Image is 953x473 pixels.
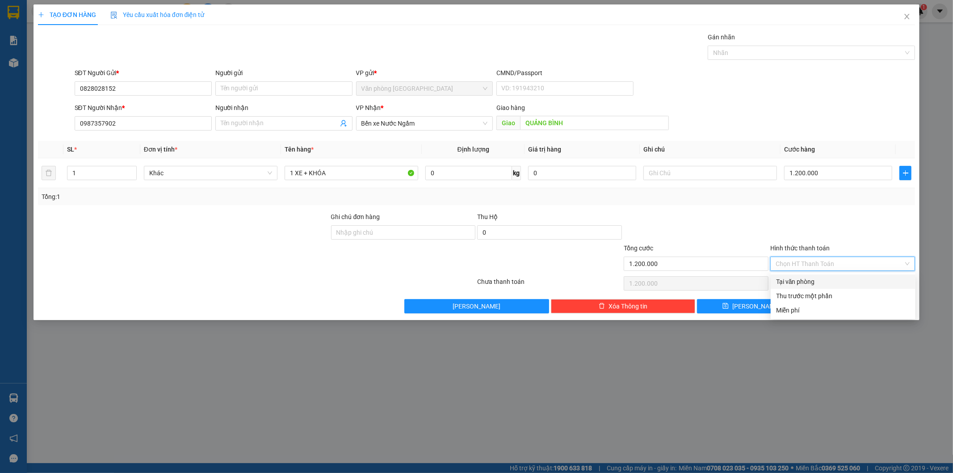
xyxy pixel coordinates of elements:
[776,291,910,301] div: Thu trước một phần
[453,301,500,311] span: [PERSON_NAME]
[899,166,911,180] button: plus
[512,166,521,180] span: kg
[599,303,605,310] span: delete
[458,146,489,153] span: Định lượng
[110,11,205,18] span: Yêu cầu xuất hóa đơn điện tử
[144,146,177,153] span: Đơn vị tính
[285,146,314,153] span: Tên hàng
[903,13,911,20] span: close
[75,68,212,78] div: SĐT Người Gửi
[404,299,549,313] button: [PERSON_NAME]
[331,213,380,220] label: Ghi chú đơn hàng
[643,166,777,180] input: Ghi Chú
[770,245,830,252] label: Hình thức thanh toán
[708,34,735,41] label: Gán nhãn
[528,166,636,180] input: 0
[609,301,647,311] span: Xóa Thông tin
[149,166,272,180] span: Khác
[38,12,44,18] span: plus
[285,166,418,180] input: VD: Bàn, Ghế
[42,192,368,202] div: Tổng: 1
[477,213,498,220] span: Thu Hộ
[356,104,381,111] span: VP Nhận
[496,104,525,111] span: Giao hàng
[776,305,910,315] div: Miễn phí
[722,303,729,310] span: save
[356,68,493,78] div: VP gửi
[75,103,212,113] div: SĐT Người Nhận
[496,116,520,130] span: Giao
[776,277,910,287] div: Tại văn phòng
[38,11,96,18] span: TẠO ĐƠN HÀNG
[361,117,488,130] span: Bến xe Nước Ngầm
[110,12,118,19] img: icon
[477,277,623,292] div: Chưa thanh toán
[900,169,911,177] span: plus
[340,120,347,127] span: user-add
[551,299,696,313] button: deleteXóa Thông tin
[215,68,353,78] div: Người gửi
[894,4,919,30] button: Close
[67,146,74,153] span: SL
[42,166,56,180] button: delete
[361,82,488,95] span: Văn phòng Đà Lạt
[732,301,780,311] span: [PERSON_NAME]
[697,299,805,313] button: save[PERSON_NAME]
[784,146,815,153] span: Cước hàng
[640,141,781,158] th: Ghi chú
[496,68,634,78] div: CMND/Passport
[331,225,476,240] input: Ghi chú đơn hàng
[520,116,669,130] input: Dọc đường
[624,245,653,252] span: Tổng cước
[215,103,353,113] div: Người nhận
[528,146,561,153] span: Giá trị hàng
